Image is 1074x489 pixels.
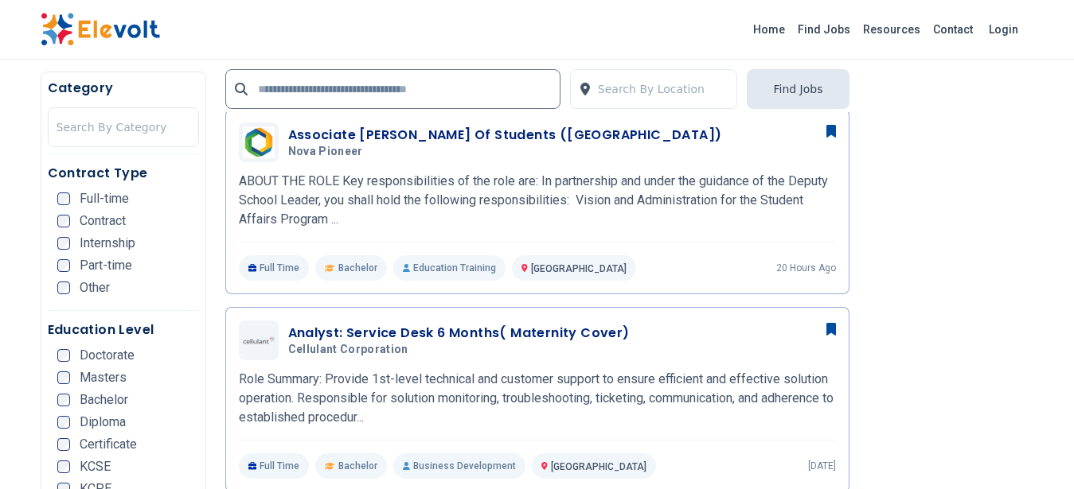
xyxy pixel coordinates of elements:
[48,79,199,98] h5: Category
[239,255,310,281] p: Full Time
[80,371,127,384] span: Masters
[57,215,70,227] input: Contract
[57,394,70,406] input: Bachelor
[243,126,275,158] img: Nova Pioneer
[57,237,70,250] input: Internship
[57,349,70,362] input: Doctorate
[239,370,836,427] p: Role Summary: Provide 1st-level technical and customer support to ensure efficient and effective ...
[338,262,377,274] span: Bachelor
[80,281,110,294] span: Other
[57,281,70,294] input: Other
[239,453,310,479] p: Full Time
[393,453,525,479] p: Business Development
[288,324,630,343] h3: Analyst: Service Desk 6 Months( Maternity Cover)
[57,416,70,429] input: Diploma
[80,416,126,429] span: Diploma
[80,438,137,451] span: Certificate
[80,349,135,362] span: Doctorate
[80,394,128,406] span: Bachelor
[927,17,979,42] a: Contact
[80,237,135,250] span: Internship
[80,460,111,473] span: KCSE
[48,164,199,183] h5: Contract Type
[57,192,70,205] input: Full-time
[239,320,836,479] a: Cellulant CorporationAnalyst: Service Desk 6 Months( Maternity Cover)Cellulant CorporationRole Su...
[979,14,1028,45] a: Login
[994,413,1074,489] iframe: Chat Widget
[288,343,408,357] span: Cellulant Corporation
[393,255,506,281] p: Education Training
[338,460,377,472] span: Bachelor
[747,69,849,109] button: Find Jobs
[57,259,70,272] input: Part-time
[288,145,363,159] span: Nova Pioneer
[57,460,70,473] input: KCSE
[791,17,857,42] a: Find Jobs
[239,172,836,229] p: ABOUT THE ROLE Key responsibilities of the role are: In partnership and under the guidance of the...
[288,126,722,145] h3: Associate [PERSON_NAME] Of Students ([GEOGRAPHIC_DATA])
[776,262,836,274] p: 20 hours ago
[80,192,129,205] span: Full-time
[48,320,199,340] h5: Education Level
[80,215,126,227] span: Contract
[57,371,70,384] input: Masters
[531,263,627,274] span: [GEOGRAPHIC_DATA]
[41,13,160,46] img: Elevolt
[551,461,646,472] span: [GEOGRAPHIC_DATA]
[239,122,836,281] a: Nova PioneerAssociate [PERSON_NAME] Of Students ([GEOGRAPHIC_DATA])Nova PioneerABOUT THE ROLE Key...
[243,336,275,345] img: Cellulant Corporation
[57,438,70,451] input: Certificate
[80,259,132,272] span: Part-time
[808,460,836,472] p: [DATE]
[747,17,791,42] a: Home
[857,17,927,42] a: Resources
